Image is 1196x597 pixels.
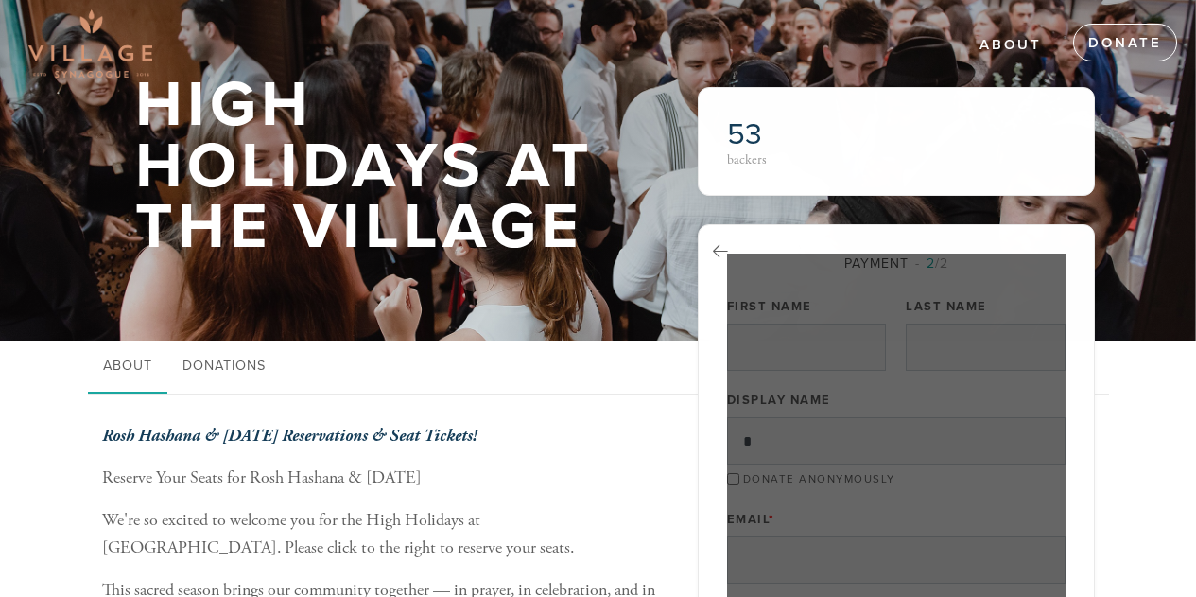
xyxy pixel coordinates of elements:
h1: High Holidays At The Village [135,75,636,258]
a: Donate [1073,24,1177,61]
a: About [88,341,167,394]
span: 53 [727,116,762,152]
p: We're so excited to welcome you for the High Holidays at [GEOGRAPHIC_DATA]. Please click to the r... [102,507,669,562]
p: Reserve Your Seats for Rosh Hashana & [DATE] [102,465,669,492]
a: About [965,27,1056,63]
img: Village-sdquare-png-1_0.png [28,9,152,78]
a: Donations [167,341,281,394]
div: backers [727,153,891,167]
b: Rosh Hashana & [DATE] Reservations & Seat Tickets! [102,425,477,447]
